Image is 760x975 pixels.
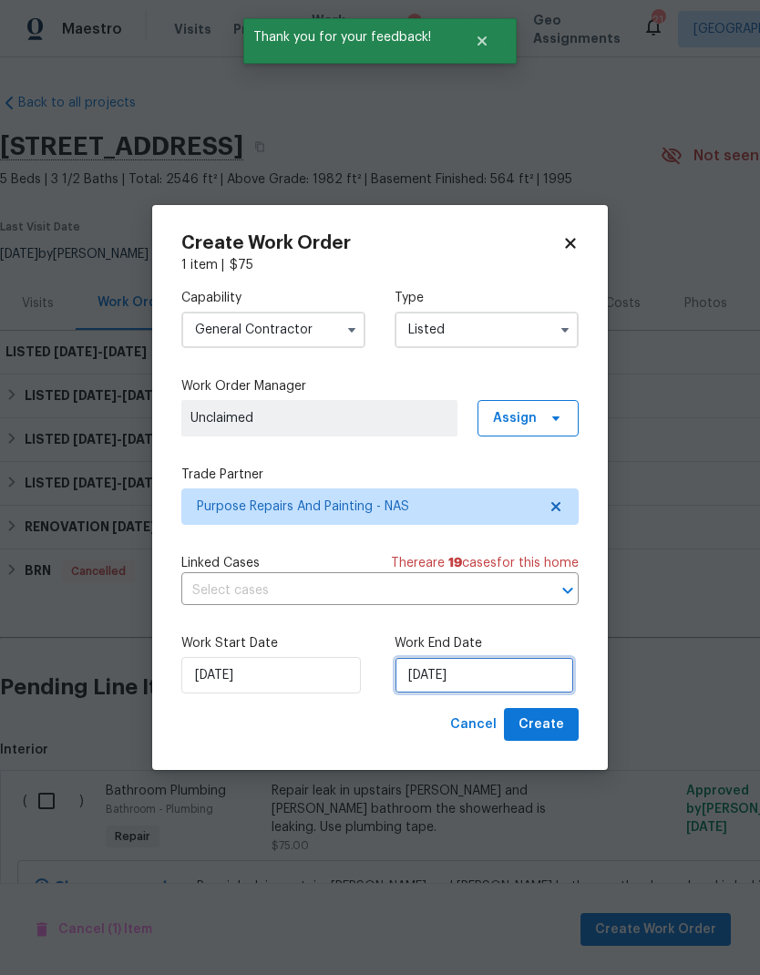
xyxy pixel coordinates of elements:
[504,708,579,742] button: Create
[554,319,576,341] button: Show options
[181,577,528,605] input: Select cases
[341,319,363,341] button: Show options
[395,657,574,693] input: M/D/YYYY
[181,312,365,348] input: Select...
[395,634,579,652] label: Work End Date
[181,554,260,572] span: Linked Cases
[181,466,579,484] label: Trade Partner
[448,557,462,570] span: 19
[443,708,504,742] button: Cancel
[181,377,579,395] label: Work Order Manager
[493,409,537,427] span: Assign
[190,409,448,427] span: Unclaimed
[519,713,564,736] span: Create
[395,289,579,307] label: Type
[452,23,512,59] button: Close
[181,256,579,274] div: 1 item |
[181,657,361,693] input: M/D/YYYY
[243,18,452,56] span: Thank you for your feedback!
[230,259,253,272] span: $ 75
[395,312,579,348] input: Select...
[181,289,365,307] label: Capability
[450,713,497,736] span: Cancel
[391,554,579,572] span: There are case s for this home
[181,234,562,252] h2: Create Work Order
[197,498,537,516] span: Purpose Repairs And Painting - NAS
[181,634,365,652] label: Work Start Date
[555,578,580,603] button: Open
